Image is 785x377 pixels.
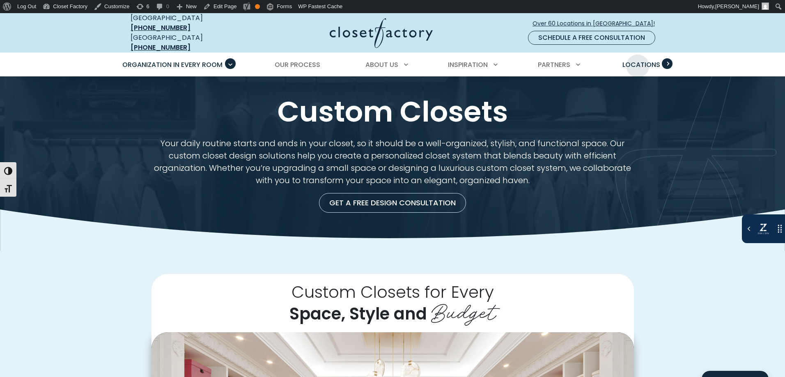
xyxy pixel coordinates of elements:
[131,43,191,52] a: [PHONE_NUMBER]
[532,16,662,31] a: Over 60 Locations in [GEOGRAPHIC_DATA]!
[255,4,260,9] div: OK
[117,53,668,76] nav: Primary Menu
[289,302,427,325] span: Space, Style and
[715,3,759,9] span: [PERSON_NAME]
[365,60,398,69] span: About Us
[622,60,660,69] span: Locations
[538,60,570,69] span: Partners
[431,294,496,326] span: Budget
[131,23,191,32] a: [PHONE_NUMBER]
[151,137,634,186] p: Your daily routine starts and ends in your closet, so it should be a well-organized, stylish, and...
[131,33,250,53] div: [GEOGRAPHIC_DATA]
[275,60,320,69] span: Our Process
[129,96,656,127] h1: Custom Closets
[122,60,223,69] span: Organization in Every Room
[131,13,250,33] div: [GEOGRAPHIC_DATA]
[528,31,655,45] a: Schedule a Free Consultation
[319,193,466,213] a: Get a Free Design Consultation
[330,18,433,48] img: Closet Factory Logo
[533,19,661,28] span: Over 60 Locations in [GEOGRAPHIC_DATA]!
[448,60,488,69] span: Inspiration
[292,280,494,303] span: Custom Closets for Every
